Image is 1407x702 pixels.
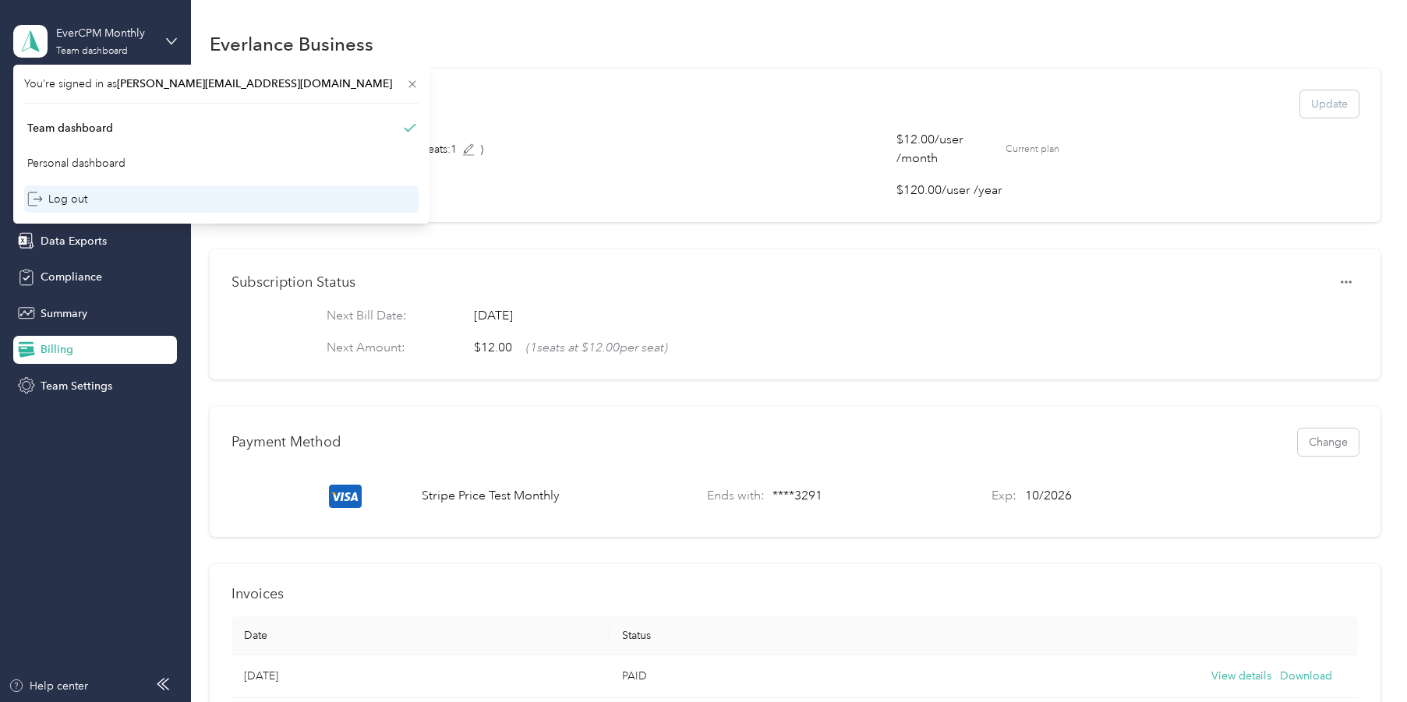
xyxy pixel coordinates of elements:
span: $120.00 / user / year [896,182,1006,200]
span: You’re signed in as [24,76,419,92]
th: Status [610,616,988,655]
span: Current plan [1006,143,1358,157]
p: Next Amount: [327,339,447,358]
div: EverCPM Monthly [56,25,154,41]
span: Data Exports [41,233,107,249]
button: Change [1298,429,1359,456]
button: Help center [9,678,88,694]
h1: Invoices [232,586,1358,602]
span: Compliance [41,269,102,285]
span: $12.00 / user / month [896,131,1006,168]
p: Ends with: [707,487,765,506]
span: ( 1 seats at $12.00 per seat) [526,339,668,358]
p: Exp: [992,487,1016,506]
span: [PERSON_NAME][EMAIL_ADDRESS][DOMAIN_NAME] [117,77,392,90]
span: Summary [41,305,87,322]
button: View details [1212,668,1272,685]
span: Billing [41,341,73,358]
div: Log out [27,191,87,207]
span: PAID [622,669,647,683]
div: $12.00 [474,339,668,358]
h1: Payment Method [232,434,341,450]
p: Next Bill Date: [327,307,447,326]
span: Team Settings [41,378,112,394]
button: Download [1280,668,1332,685]
span: [DATE] [474,307,513,326]
h1: Everlance Business [210,36,373,52]
div: Team dashboard [27,120,113,136]
div: Team dashboard [56,47,128,56]
th: Date [232,616,610,655]
div: Personal dashboard [27,155,125,171]
p: 10 / 2026 [1025,487,1072,506]
p: Stripe Price Test Monthly [422,487,560,506]
span: (Seats: 1 ) [419,141,483,157]
h1: Subscription Status [232,274,355,291]
iframe: Everlance-gr Chat Button Frame [1320,615,1407,702]
td: [DATE] [232,655,610,698]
